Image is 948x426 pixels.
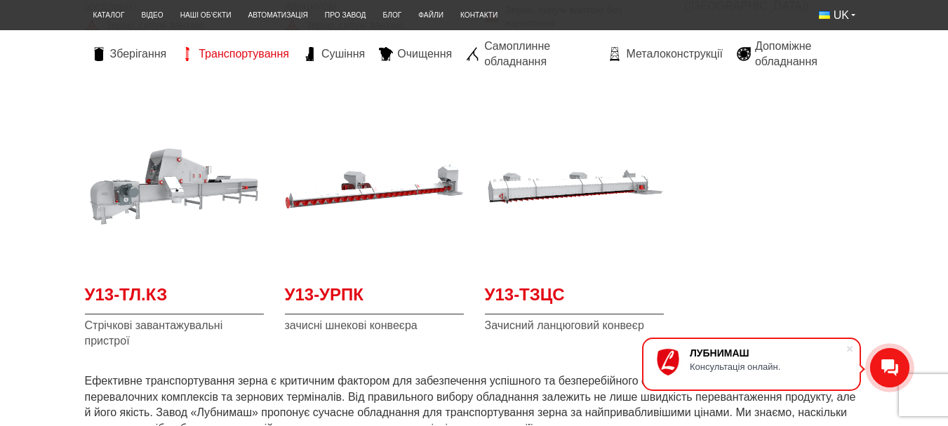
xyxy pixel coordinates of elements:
[810,4,864,27] button: UK
[485,318,664,333] span: Зачисний ланцюговий конвеєр
[819,11,830,19] img: Українська
[199,46,289,62] span: Транспортування
[85,318,264,350] span: Стрічкові завантажувальні пристрої
[459,39,601,70] a: Самоплинне обладнання
[626,46,722,62] span: Металоконструкції
[285,283,464,314] a: У13-УРПК
[485,283,664,314] a: У13-ТЗЦС
[397,46,452,62] span: Очищення
[85,283,264,314] a: У13-ТЛ.КЗ
[85,4,133,27] a: Каталог
[834,8,849,23] span: UK
[452,4,506,27] a: Контакти
[240,4,316,27] a: Автоматизація
[375,4,410,27] a: Блог
[316,4,375,27] a: Про завод
[410,4,452,27] a: Файли
[110,46,167,62] span: Зберігання
[690,361,846,372] div: Консультація онлайн.
[601,46,729,62] a: Металоконструкції
[85,46,174,62] a: Зберігання
[484,39,594,70] span: Самоплинне обладнання
[285,318,464,333] span: зачисні шнекові конвеєра
[296,46,372,62] a: Сушіння
[372,46,459,62] a: Очищення
[755,39,857,70] span: Допоміжне обладнання
[173,46,296,62] a: Транспортування
[730,39,864,70] a: Допоміжне обладнання
[690,347,846,359] div: ЛУБНИМАШ
[133,4,171,27] a: Відео
[321,46,365,62] span: Сушіння
[172,4,240,27] a: Наші об’єкти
